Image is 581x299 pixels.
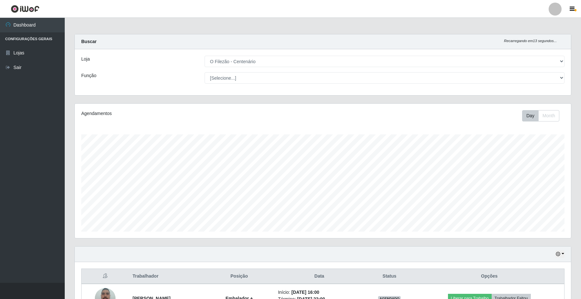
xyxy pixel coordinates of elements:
button: Day [522,110,539,121]
div: Toolbar with button groups [522,110,564,121]
li: Início: [278,289,361,296]
th: Status [364,269,414,284]
img: CoreUI Logo [11,5,39,13]
i: Recarregando em 13 segundos... [504,39,557,43]
div: First group [522,110,559,121]
th: Trabalhador [128,269,204,284]
th: Posição [204,269,274,284]
strong: Buscar [81,39,96,44]
th: Data [274,269,364,284]
time: [DATE] 16:00 [291,290,319,295]
th: Opções [414,269,564,284]
label: Loja [81,56,90,63]
div: Agendamentos [81,110,277,117]
button: Month [538,110,559,121]
label: Função [81,72,96,79]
